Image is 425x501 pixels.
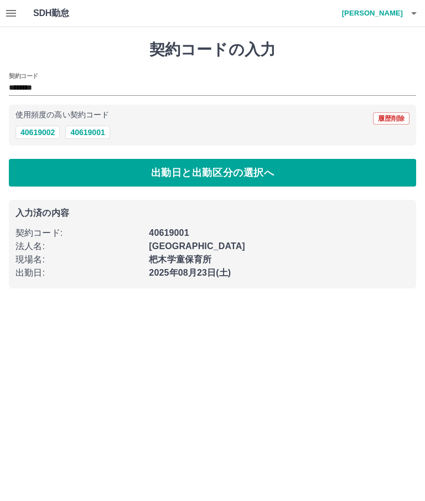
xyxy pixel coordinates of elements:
[15,253,142,266] p: 現場名 :
[15,111,109,119] p: 使用頻度の高い契約コード
[65,126,110,139] button: 40619001
[149,268,231,277] b: 2025年08月23日(土)
[373,112,410,125] button: 履歴削除
[15,266,142,280] p: 出勤日 :
[15,126,60,139] button: 40619002
[9,159,416,187] button: 出勤日と出勤区分の選択へ
[15,240,142,253] p: 法人名 :
[9,71,38,80] h2: 契約コード
[149,228,189,237] b: 40619001
[149,241,245,251] b: [GEOGRAPHIC_DATA]
[15,226,142,240] p: 契約コード :
[15,209,410,218] p: 入力済の内容
[9,40,416,59] h1: 契約コードの入力
[149,255,211,264] b: 杷木学童保育所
